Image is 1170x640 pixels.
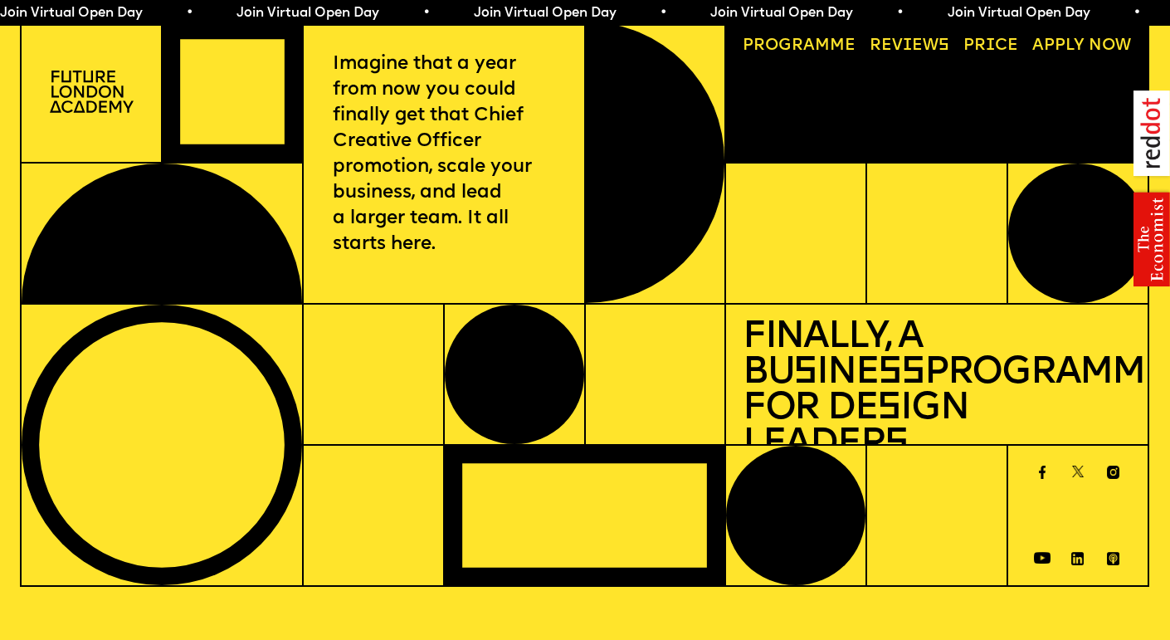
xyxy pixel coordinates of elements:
span: • [422,7,430,20]
span: A [1032,37,1044,54]
span: • [660,7,667,20]
span: s [877,390,900,427]
a: Apply now [1024,30,1139,62]
span: a [803,37,815,54]
span: • [1133,7,1141,20]
p: Imagine that a year from now you could finally get that Chief Creative Officer promotion, scale y... [333,51,554,257]
a: Price [955,30,1026,62]
span: ss [878,354,924,392]
a: Programme [734,30,864,62]
a: Reviews [861,30,958,62]
span: • [896,7,904,20]
span: s [793,354,817,392]
span: • [186,7,193,20]
h1: Finally, a Bu ine Programme for De ign Leader [743,320,1131,462]
span: s [885,426,908,463]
